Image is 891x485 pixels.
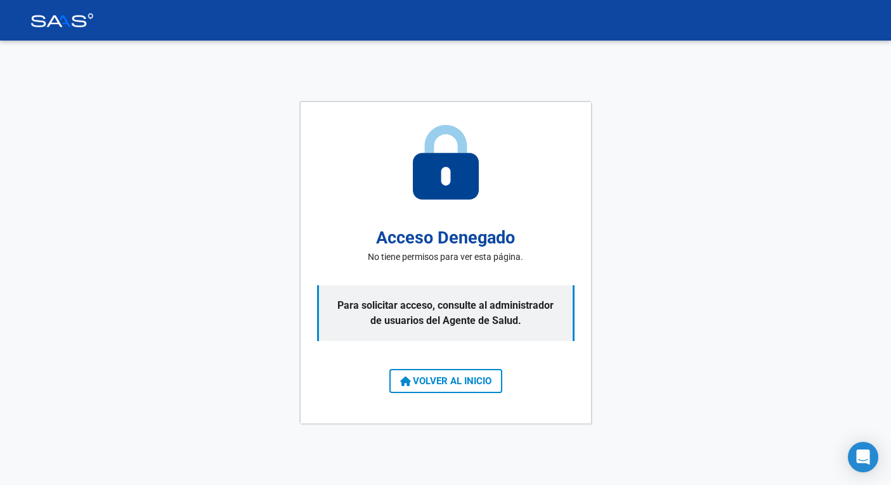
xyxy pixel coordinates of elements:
p: Para solicitar acceso, consulte al administrador de usuarios del Agente de Salud. [317,285,575,341]
h2: Acceso Denegado [376,225,515,251]
div: Open Intercom Messenger [848,442,878,472]
p: No tiene permisos para ver esta página. [368,250,523,264]
img: access-denied [413,125,479,200]
img: Logo SAAS [30,13,94,27]
button: VOLVER AL INICIO [389,369,502,393]
span: VOLVER AL INICIO [400,375,491,387]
